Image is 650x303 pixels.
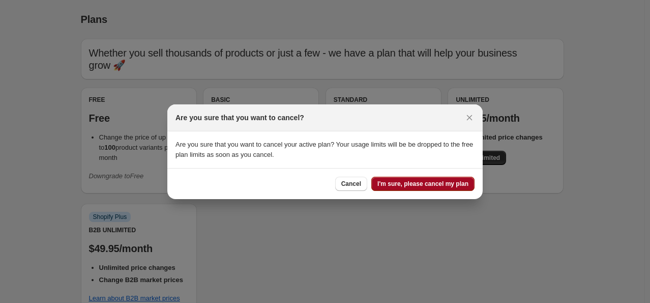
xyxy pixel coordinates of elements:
[371,177,475,191] button: I'm sure, please cancel my plan
[335,177,367,191] button: Cancel
[175,140,475,160] p: Are you sure that you want to cancel your active plan? Your usage limits will be be dropped to th...
[377,180,468,188] span: I'm sure, please cancel my plan
[341,180,361,188] span: Cancel
[462,111,477,125] button: Close
[175,113,304,123] h2: Are you sure that you want to cancel?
